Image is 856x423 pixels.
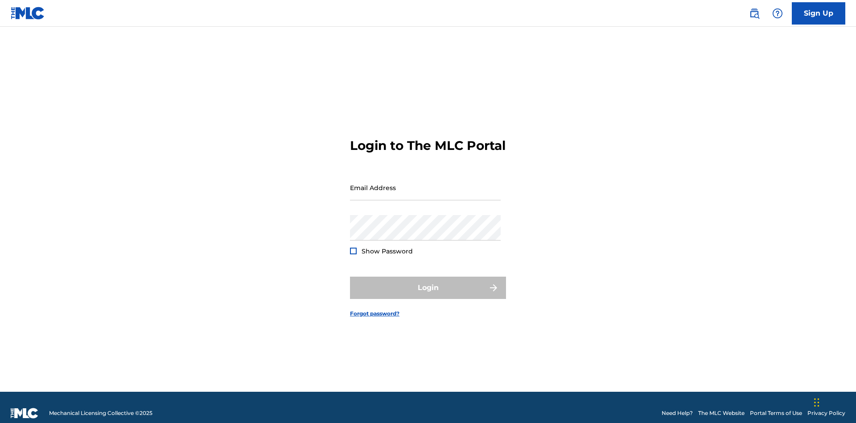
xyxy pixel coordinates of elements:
[11,408,38,419] img: logo
[811,380,856,423] iframe: Chat Widget
[745,4,763,22] a: Public Search
[772,8,783,19] img: help
[792,2,845,25] a: Sign Up
[814,389,819,416] div: Drag
[662,409,693,417] a: Need Help?
[769,4,786,22] div: Help
[49,409,152,417] span: Mechanical Licensing Collective © 2025
[362,247,413,255] span: Show Password
[698,409,745,417] a: The MLC Website
[750,409,802,417] a: Portal Terms of Use
[350,138,506,153] h3: Login to The MLC Portal
[11,7,45,20] img: MLC Logo
[807,409,845,417] a: Privacy Policy
[350,310,399,318] a: Forgot password?
[749,8,760,19] img: search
